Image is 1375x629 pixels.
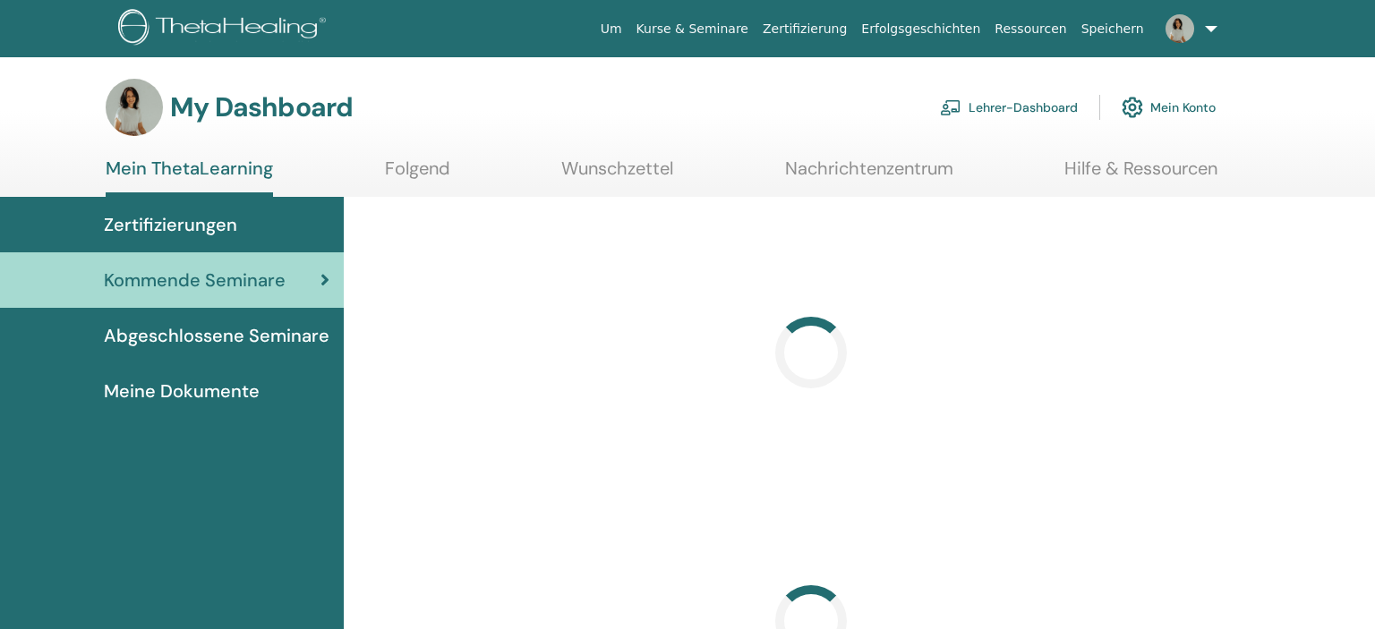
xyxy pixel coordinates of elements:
[629,13,756,46] a: Kurse & Seminare
[1064,157,1217,192] a: Hilfe & Ressourcen
[170,91,353,123] h3: My Dashboard
[104,211,237,238] span: Zertifizierungen
[561,157,673,192] a: Wunschzettel
[104,378,260,404] span: Meine Dokumente
[1122,92,1143,123] img: cog.svg
[118,9,332,49] img: logo.png
[940,88,1078,127] a: Lehrer-Dashboard
[594,13,629,46] a: Um
[854,13,987,46] a: Erfolgsgeschichten
[756,13,854,46] a: Zertifizierung
[104,267,286,293] span: Kommende Seminare
[104,322,329,349] span: Abgeschlossene Seminare
[1122,88,1216,127] a: Mein Konto
[385,157,450,192] a: Folgend
[940,99,961,115] img: chalkboard-teacher.svg
[106,79,163,136] img: default.png
[106,157,273,197] a: Mein ThetaLearning
[1166,14,1194,43] img: default.png
[785,157,953,192] a: Nachrichtenzentrum
[1074,13,1151,46] a: Speichern
[987,13,1073,46] a: Ressourcen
